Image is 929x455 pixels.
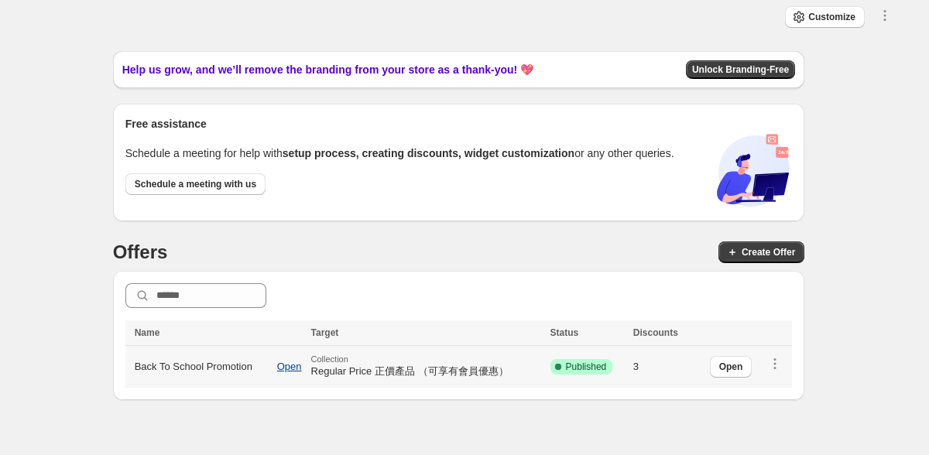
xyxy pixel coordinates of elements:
[125,320,307,346] th: Name
[268,354,311,380] button: Open
[125,145,674,161] p: Schedule a meeting for help with or any other queries.
[710,356,752,378] button: Open
[742,246,795,258] span: Create Offer
[808,11,855,23] span: Customize
[566,361,607,373] span: Published
[718,241,804,263] button: Create Offer
[122,62,533,77] span: Help us grow, and we’ll remove the branding from your store as a thank-you! 💖
[629,346,691,388] td: 3
[307,320,546,346] th: Target
[719,361,743,373] span: Open
[546,320,629,346] th: Status
[715,132,792,209] img: book-call-DYLe8nE5.svg
[125,116,207,132] span: Free assistance
[135,359,252,375] span: Back To School Promotion
[785,6,865,28] button: Customize
[686,60,795,79] button: Unlock Branding-Free
[135,178,256,190] span: Schedule a meeting with us
[692,63,789,76] span: Unlock Branding-Free
[125,173,266,195] a: Schedule a meeting with us
[113,240,168,265] h4: Offers
[629,320,691,346] th: Discounts
[311,354,541,364] span: Collection
[283,147,574,159] span: setup process, creating discounts, widget customization
[311,365,509,377] span: Regular Price 正價產品 （可享有會員優惠）
[277,361,302,373] span: Open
